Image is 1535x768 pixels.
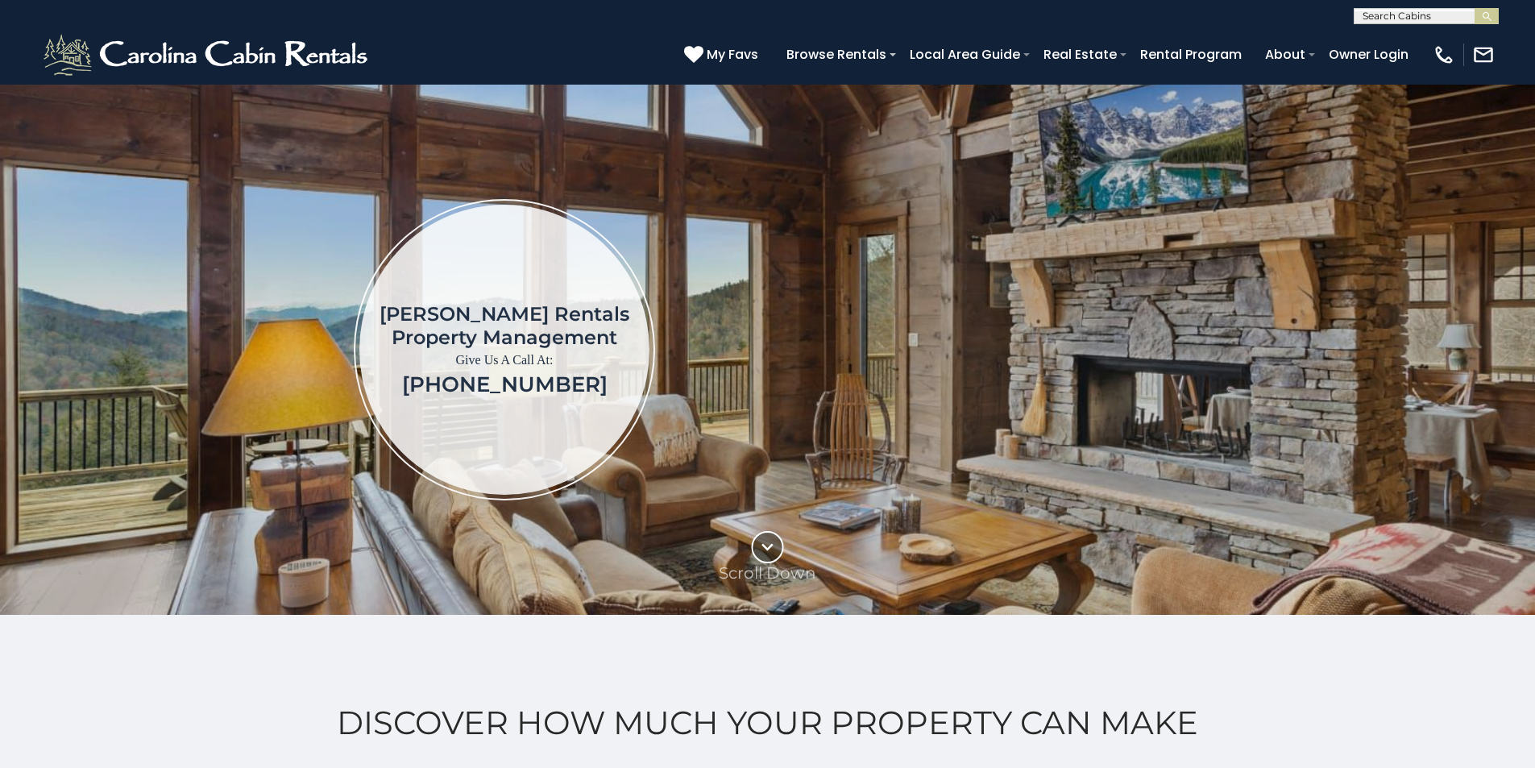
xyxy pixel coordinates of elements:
a: Owner Login [1321,40,1417,68]
img: White-1-2.png [40,31,375,79]
img: mail-regular-white.png [1472,44,1495,66]
p: Scroll Down [719,563,816,583]
img: phone-regular-white.png [1433,44,1455,66]
a: My Favs [684,44,762,65]
h1: [PERSON_NAME] Rentals Property Management [380,302,629,349]
h2: Discover How Much Your Property Can Make [40,704,1495,741]
a: Browse Rentals [778,40,894,68]
a: Local Area Guide [902,40,1028,68]
a: Real Estate [1035,40,1125,68]
iframe: New Contact Form [915,132,1441,567]
a: Rental Program [1132,40,1250,68]
span: My Favs [707,44,758,64]
a: [PHONE_NUMBER] [402,372,608,397]
a: About [1257,40,1313,68]
p: Give Us A Call At: [380,349,629,372]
